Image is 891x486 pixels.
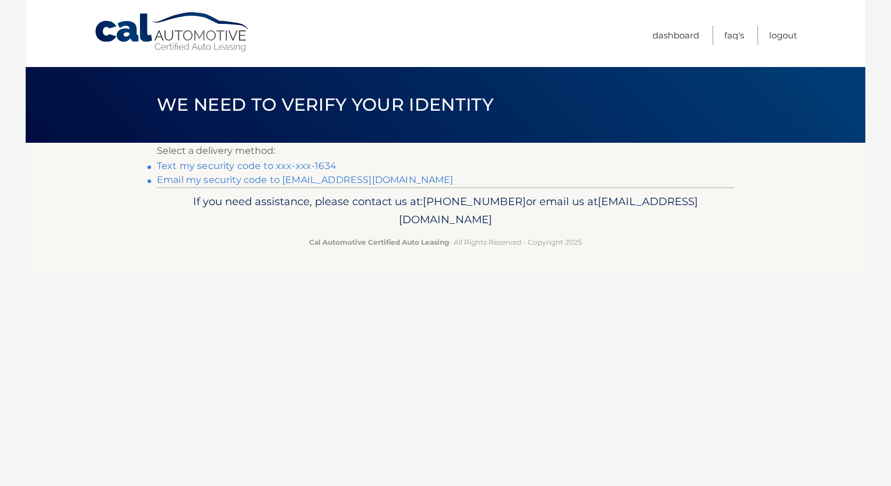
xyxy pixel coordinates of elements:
[769,26,797,45] a: Logout
[164,192,727,230] p: If you need assistance, please contact us at: or email us at
[724,26,744,45] a: FAQ's
[423,195,526,208] span: [PHONE_NUMBER]
[164,236,727,248] p: - All Rights Reserved - Copyright 2025
[157,174,454,185] a: Email my security code to [EMAIL_ADDRESS][DOMAIN_NAME]
[309,238,449,246] strong: Cal Automotive Certified Auto Leasing
[157,143,734,159] p: Select a delivery method:
[94,12,251,53] a: Cal Automotive
[157,160,336,171] a: Text my security code to xxx-xxx-1634
[157,94,493,115] span: We need to verify your identity
[653,26,699,45] a: Dashboard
